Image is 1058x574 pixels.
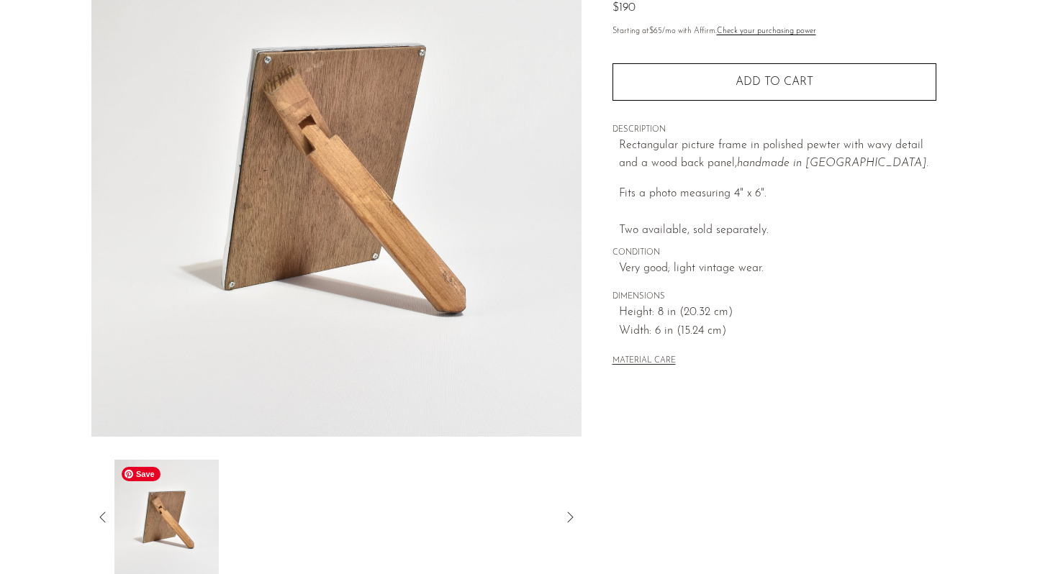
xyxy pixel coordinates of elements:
span: DIMENSIONS [612,291,936,304]
em: ade in [GEOGRAPHIC_DATA]. [771,158,928,169]
span: $65 [649,27,662,35]
p: Fits a photo measuring 4" x 6". Two available, sold separately. [619,185,936,240]
span: $190 [612,2,636,14]
em: handm [737,158,771,169]
p: Starting at /mo with Affirm. [612,25,936,38]
p: Rectangular picture frame in polished pewter with wavy detail and a wood back panel, [619,137,936,173]
span: Width: 6 in (15.24 cm) [619,322,936,341]
span: Save [122,467,160,481]
span: DESCRIPTION [612,124,936,137]
span: CONDITION [612,247,936,260]
span: Height: 8 in (20.32 cm) [619,304,936,322]
button: MATERIAL CARE [612,356,676,367]
button: Add to cart [612,63,936,101]
span: Add to cart [736,76,813,88]
span: Very good; light vintage wear. [619,260,936,278]
a: Check your purchasing power - Learn more about Affirm Financing (opens in modal) [717,27,816,35]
